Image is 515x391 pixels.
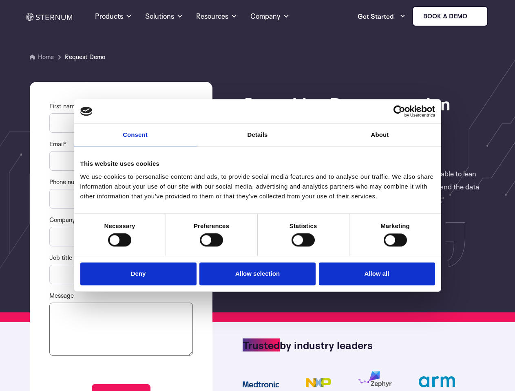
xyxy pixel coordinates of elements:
span: Job title [49,254,72,261]
a: About [319,124,441,146]
img: medtronic [243,378,279,387]
a: Details [197,124,319,146]
span: Company name [49,216,91,224]
button: Allow selection [199,262,316,286]
button: Deny [80,262,197,286]
a: Home [38,53,54,61]
div: We use cookies to personalise content and ads, to provide social media features and to analyse ou... [80,172,435,201]
img: logo [80,107,93,116]
span: Message [49,292,74,299]
a: Company [250,2,290,31]
a: Usercentrics Cookiebot - opens in a new window [364,105,435,117]
img: nxp [306,374,331,387]
img: zephyr logo [358,371,392,387]
strong: Necessary [104,222,135,229]
span: Phone number [49,178,88,186]
span: Request Demo [65,52,105,62]
span: First name [49,102,77,110]
a: Resources [196,2,237,31]
a: Get Started [358,8,406,24]
a: Book a demo [412,6,488,26]
button: Allow all [319,262,435,286]
div: This website uses cookies [80,159,435,169]
a: Products [95,2,132,31]
img: ARM_logo [419,376,455,387]
span: Trusted [243,338,280,351]
strong: Marketing [380,222,410,229]
h4: by industry leaders [243,340,481,350]
strong: Preferences [194,222,229,229]
a: Consent [74,124,197,146]
h1: See a Live Demonstration of the Sternum Platform [243,94,481,133]
img: sternum iot [471,13,477,20]
strong: Statistics [290,222,317,229]
a: Solutions [145,2,183,31]
span: Email [49,140,64,148]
